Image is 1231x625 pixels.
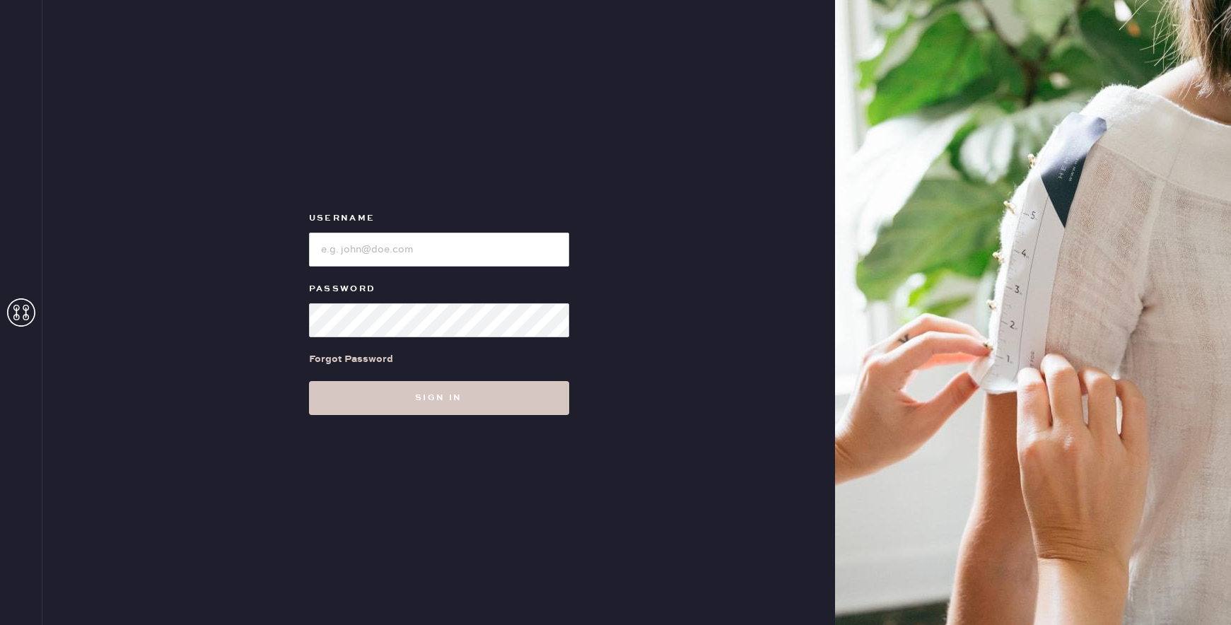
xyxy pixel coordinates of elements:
[309,337,393,381] a: Forgot Password
[309,381,569,415] button: Sign in
[309,351,393,367] div: Forgot Password
[309,210,569,227] label: Username
[309,233,569,267] input: e.g. john@doe.com
[309,281,569,298] label: Password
